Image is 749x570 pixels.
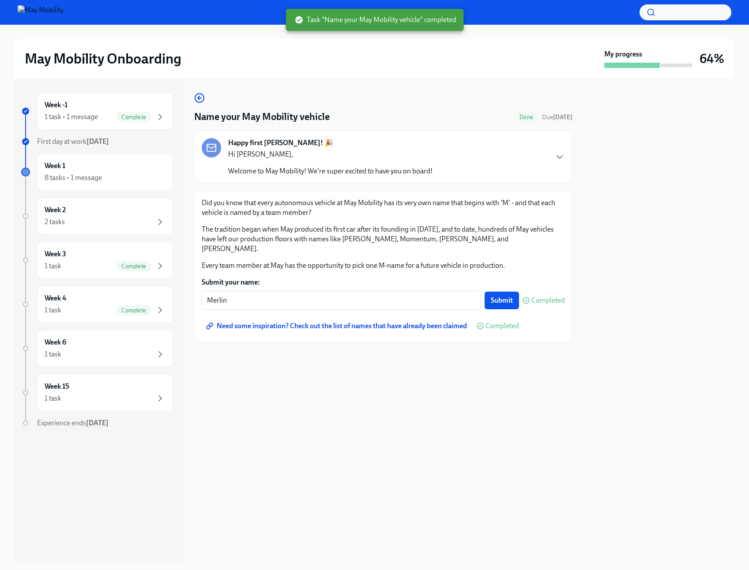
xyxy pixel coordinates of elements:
span: Completed [531,297,565,304]
a: Week 151 task [21,374,173,411]
h4: Name your May Mobility vehicle [194,110,330,124]
div: 8 tasks • 1 message [45,173,102,183]
h6: Week 3 [45,249,66,259]
strong: [DATE] [87,137,109,146]
a: Week 22 tasks [21,198,173,235]
a: Need some inspiration? Check out the list of names that have already been claimed [202,317,473,335]
span: Experience ends [37,419,109,427]
p: Welcome to May Mobility! We're super excited to have you on board! [228,166,433,176]
h6: Week 2 [45,205,66,215]
p: Every team member at May has the opportunity to pick one M-name for a future vehicle in production. [202,261,565,270]
div: 1 task [45,394,61,403]
a: Week -11 task • 1 messageComplete [21,93,173,130]
strong: [DATE] [553,113,572,121]
a: Week 61 task [21,330,173,367]
div: 1 task [45,349,61,359]
span: Complete [116,114,151,120]
h6: Week -1 [45,100,68,110]
strong: My progress [604,49,642,59]
span: Due [542,113,572,121]
h2: May Mobility Onboarding [25,50,181,67]
p: Did you know that every autonomous vehicle at May Mobility has its very own name that begins with... [202,198,565,217]
span: First day at work [37,137,109,146]
h6: Week 6 [45,337,66,347]
div: 2 tasks [45,217,65,227]
textarea: Merlin [207,295,476,306]
span: Complete [116,263,151,270]
span: Submit [491,296,513,305]
span: Completed [486,322,519,330]
button: Submit [485,292,519,309]
label: Submit your name: [202,277,565,287]
a: Week 41 taskComplete [21,286,173,323]
span: Task "Name your May Mobility vehicle" completed [294,15,456,25]
h6: Week 15 [45,382,69,391]
h6: Week 1 [45,161,65,171]
p: The tradition began when May produced its first car after its founding in [DATE], and to date, hu... [202,225,565,254]
span: September 7th, 2025 09:00 [542,113,572,121]
span: Need some inspiration? Check out the list of names that have already been claimed [208,322,467,330]
strong: Happy first [PERSON_NAME]! 🎉 [228,138,333,148]
a: First day at work[DATE] [21,137,173,146]
div: 1 task [45,305,61,315]
span: Complete [116,307,151,314]
a: Week 18 tasks • 1 message [21,154,173,191]
h3: 64% [700,51,724,67]
a: Week 31 taskComplete [21,242,173,279]
strong: [DATE] [86,419,109,427]
span: Done [514,114,538,120]
p: Hi [PERSON_NAME], [228,150,433,159]
h6: Week 4 [45,293,66,303]
div: 1 task [45,261,61,271]
div: 1 task • 1 message [45,112,98,122]
img: May Mobility [18,5,64,19]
